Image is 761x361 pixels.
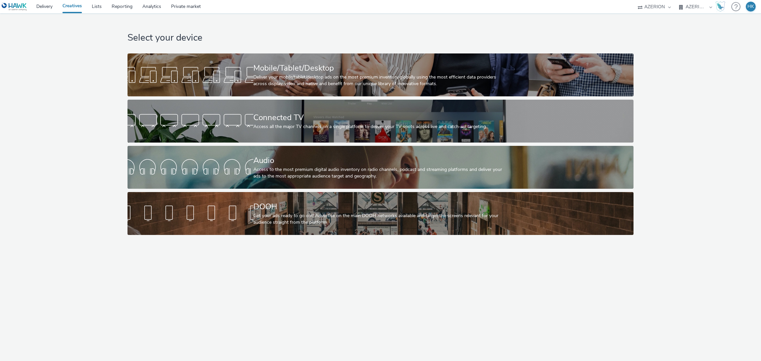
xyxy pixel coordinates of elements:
[747,2,754,12] div: HK
[253,123,505,130] div: Access all the major TV channels on a single platform to deliver your TV spots across live and ca...
[127,100,633,143] a: Connected TVAccess all the major TV channels on a single platform to deliver your TV spots across...
[715,1,725,12] img: Hawk Academy
[253,155,505,166] div: Audio
[127,146,633,189] a: AudioAccess to the most premium digital audio inventory on radio channels, podcast and streaming ...
[127,53,633,96] a: Mobile/Tablet/DesktopDeliver your mobile/tablet/desktop ads on the most premium inventory globall...
[253,62,505,74] div: Mobile/Tablet/Desktop
[253,166,505,180] div: Access to the most premium digital audio inventory on radio channels, podcast and streaming platf...
[253,201,505,213] div: DOOH
[2,3,27,11] img: undefined Logo
[127,192,633,235] a: DOOHGet your ads ready to go out! Advertise on the main DOOH networks available and target the sc...
[253,74,505,87] div: Deliver your mobile/tablet/desktop ads on the most premium inventory globally using the most effi...
[127,32,633,44] h1: Select your device
[715,1,728,12] a: Hawk Academy
[253,213,505,226] div: Get your ads ready to go out! Advertise on the main DOOH networks available and target the screen...
[253,112,505,123] div: Connected TV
